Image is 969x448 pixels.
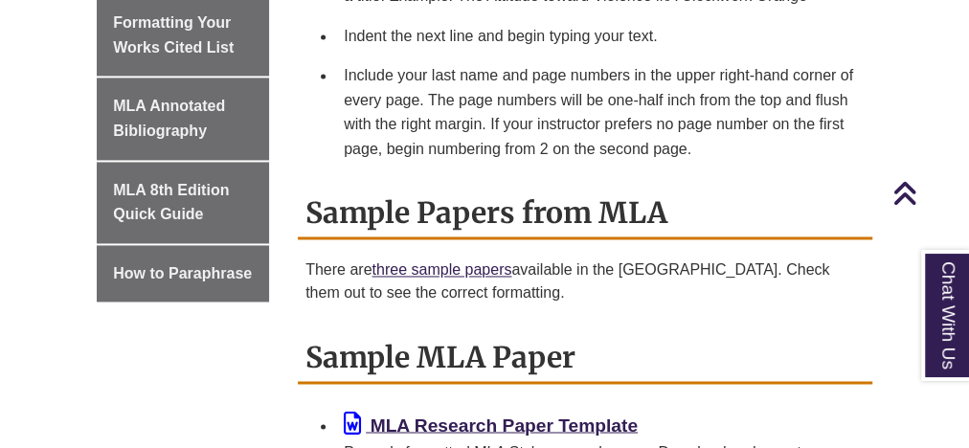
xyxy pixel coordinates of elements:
b: MLA Research Paper Template [371,414,638,435]
a: Back to Top [892,180,964,206]
a: How to Paraphrase [97,245,269,302]
a: MLA Annotated Bibliography [97,78,269,159]
a: three sample papers [372,261,511,278]
span: MLA 8th Edition Quick Guide [113,182,229,223]
li: Indent the next line and begin typing your text. [336,16,865,56]
p: There are available in the [GEOGRAPHIC_DATA]. Check them out to see the correct formatting. [305,258,865,304]
span: How to Paraphrase [113,265,252,281]
a: MLA 8th Edition Quick Guide [97,162,269,243]
li: Include your last name and page numbers in the upper right-hand corner of every page. The page nu... [336,56,865,168]
span: Formatting Your Works Cited List [113,14,234,56]
a: MLA Research Paper Template [344,417,638,434]
h2: Sample MLA Paper [298,333,872,384]
span: MLA Annotated Bibliography [113,98,225,139]
h2: Sample Papers from MLA [298,189,872,239]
